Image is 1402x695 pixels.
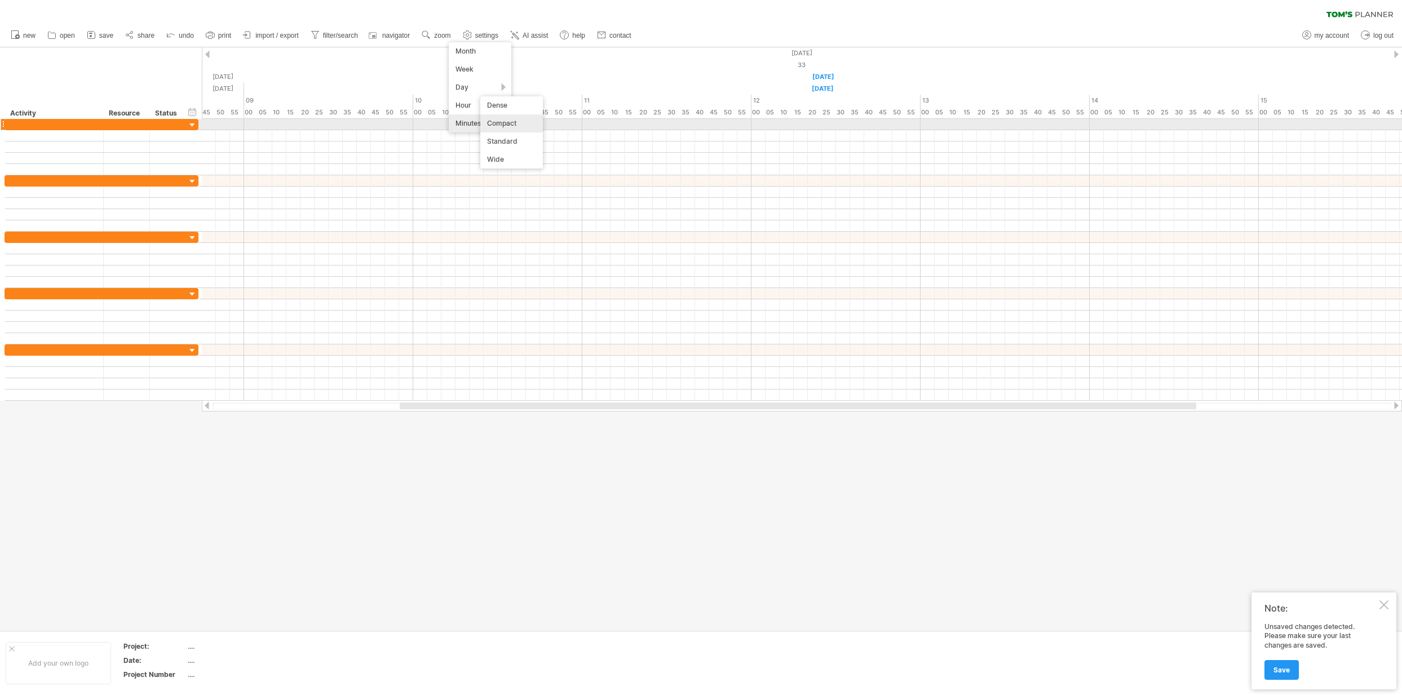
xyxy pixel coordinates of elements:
[240,28,302,43] a: import / export
[449,60,511,78] div: Week
[60,32,75,39] span: open
[122,28,158,43] a: share
[6,642,111,684] div: Add your own logo
[203,28,235,43] a: print
[123,670,185,679] div: Project Number
[1174,107,1188,118] div: 30
[323,32,358,39] span: filter/search
[1231,107,1245,118] div: 50
[1076,107,1090,118] div: 55
[723,107,737,118] div: 50
[123,641,185,651] div: Project:
[1329,107,1343,118] div: 25
[667,107,681,118] div: 30
[1264,622,1377,679] div: Unsaved changes detected. Please make sure your last changes are saved.
[45,28,78,43] a: open
[357,107,371,118] div: 40
[1264,603,1377,614] div: Note:
[382,32,410,39] span: navigator
[123,656,185,665] div: Date:
[308,28,361,43] a: filter/search
[10,108,97,119] div: Activity
[653,107,667,118] div: 25
[109,108,143,119] div: Resource
[367,28,413,43] a: navigator
[84,28,117,43] a: save
[315,107,329,118] div: 25
[1299,28,1352,43] a: my account
[475,32,498,39] span: settings
[286,107,300,118] div: 15
[1264,660,1299,680] a: Save
[413,95,582,107] div: 10
[419,28,454,43] a: zoom
[216,107,230,118] div: 50
[1287,107,1301,118] div: 10
[991,107,1005,118] div: 25
[808,107,822,118] div: 20
[23,32,36,39] span: new
[892,107,906,118] div: 50
[568,107,582,118] div: 55
[1273,107,1287,118] div: 05
[329,107,343,118] div: 30
[850,107,864,118] div: 35
[449,42,511,60] div: Month
[709,107,723,118] div: 45
[255,32,299,39] span: import / export
[1202,107,1217,118] div: 40
[1188,107,1202,118] div: 35
[572,32,585,39] span: help
[449,96,511,114] div: Hour
[1047,107,1062,118] div: 45
[1132,107,1146,118] div: 15
[780,107,794,118] div: 10
[540,107,554,118] div: 45
[609,32,631,39] span: contact
[480,114,543,132] div: Compact
[1259,107,1273,118] div: 00
[751,107,766,118] div: 00
[179,32,194,39] span: undo
[737,107,751,118] div: 55
[258,107,272,118] div: 05
[385,107,399,118] div: 50
[1160,107,1174,118] div: 25
[695,107,709,118] div: 40
[427,107,441,118] div: 05
[611,107,625,118] div: 10
[244,107,258,118] div: 00
[625,107,639,118] div: 15
[836,107,850,118] div: 30
[1372,107,1386,118] div: 40
[681,107,695,118] div: 35
[99,32,113,39] span: save
[921,107,935,118] div: 00
[413,107,427,118] div: 00
[523,32,548,39] span: AI assist
[878,107,892,118] div: 45
[557,28,589,43] a: help
[272,107,286,118] div: 10
[864,107,878,118] div: 40
[343,107,357,118] div: 35
[449,114,511,132] div: Minutes
[596,107,611,118] div: 05
[1245,107,1259,118] div: 55
[188,670,282,679] div: ....
[399,107,413,118] div: 55
[155,108,180,119] div: Status
[188,656,282,665] div: ....
[1005,107,1019,118] div: 30
[1104,107,1118,118] div: 05
[480,96,543,114] div: Dense
[582,95,751,107] div: 11
[218,32,231,39] span: print
[1118,107,1132,118] div: 10
[244,95,413,107] div: 09
[751,95,921,107] div: 12
[1062,107,1076,118] div: 50
[949,107,963,118] div: 10
[300,107,315,118] div: 20
[594,28,635,43] a: contact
